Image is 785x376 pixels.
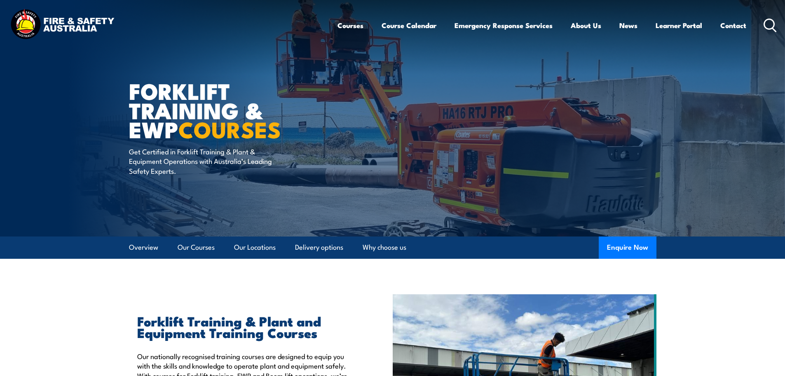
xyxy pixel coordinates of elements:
a: About Us [571,14,601,36]
a: Delivery options [295,236,343,258]
a: Learner Portal [656,14,702,36]
a: Emergency Response Services [455,14,553,36]
a: Contact [720,14,746,36]
a: Overview [129,236,158,258]
a: Our Courses [178,236,215,258]
a: Courses [337,14,363,36]
p: Get Certified in Forklift Training & Plant & Equipment Operations with Australia’s Leading Safety... [129,147,279,175]
h1: Forklift Training & EWP [129,81,333,139]
button: Enquire Now [599,236,656,259]
a: Our Locations [234,236,276,258]
h2: Forklift Training & Plant and Equipment Training Courses [137,315,355,338]
a: Course Calendar [382,14,436,36]
a: Why choose us [363,236,406,258]
strong: COURSES [178,111,281,146]
a: News [619,14,637,36]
